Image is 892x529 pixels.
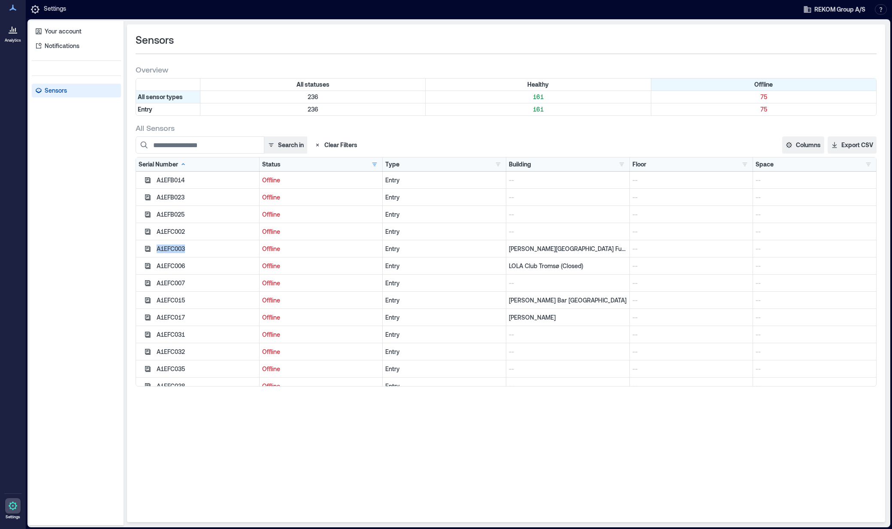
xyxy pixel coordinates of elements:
p: -- [756,279,874,287]
div: A1EFC038 [157,382,257,390]
p: -- [756,262,874,270]
div: A1EFC007 [157,279,257,287]
div: Filter by Type: Entry & Status: Healthy [426,103,651,115]
p: Your account [45,27,82,36]
p: Offline [262,330,380,339]
div: A1EFB023 [157,193,257,202]
div: A1EFC032 [157,348,257,356]
div: Building [509,160,531,169]
div: Entry [385,176,503,184]
p: Settings [6,514,20,520]
div: Entry [385,313,503,322]
p: Offline [262,313,380,322]
a: Settings [3,496,23,522]
p: -- [756,296,874,305]
p: -- [632,330,750,339]
p: [PERSON_NAME] [509,313,627,322]
p: 236 [202,105,423,114]
a: Analytics [2,19,24,45]
p: Sensors [45,86,67,95]
p: -- [509,365,627,373]
div: Entry [385,262,503,270]
button: Search in [264,136,307,154]
p: LOLA Club Tromsø (Closed) [509,262,627,270]
p: -- [756,176,874,184]
p: -- [632,365,750,373]
p: -- [756,227,874,236]
div: A1EFC002 [157,227,257,236]
div: A1EFB014 [157,176,257,184]
div: A1EFC015 [157,296,257,305]
p: 75 [653,105,874,114]
div: Filter by Status: Offline (active - click to clear) [651,79,876,91]
div: All sensor types [136,91,200,103]
span: REKOM Group A/S [814,5,865,14]
p: -- [756,330,874,339]
p: -- [632,382,750,390]
button: Export CSV [828,136,877,154]
div: Status [262,160,281,169]
div: Entry [385,210,503,219]
p: Offline [262,210,380,219]
div: Entry [385,245,503,253]
p: -- [509,176,627,184]
div: A1EFB025 [157,210,257,219]
a: Notifications [32,39,121,53]
p: 75 [653,93,874,101]
p: -- [756,382,874,390]
button: REKOM Group A/S [801,3,868,16]
p: -- [632,227,750,236]
p: Offline [262,176,380,184]
p: [PERSON_NAME][GEOGRAPHIC_DATA] Fun Pub [GEOGRAPHIC_DATA] [509,245,627,253]
p: -- [632,313,750,322]
div: Filter by Type: Entry [136,103,200,115]
p: -- [632,348,750,356]
p: 236 [202,93,423,101]
p: -- [756,348,874,356]
p: -- [756,365,874,373]
a: Sensors [32,84,121,97]
p: Analytics [5,38,21,43]
p: -- [509,227,627,236]
div: Floor [632,160,646,169]
button: Clear Filters [311,136,361,154]
p: -- [509,193,627,202]
div: Entry [385,382,503,390]
p: Notifications [45,42,79,50]
span: All Sensors [136,123,175,133]
p: 161 [427,105,649,114]
div: Entry [385,330,503,339]
p: Offline [262,296,380,305]
span: Overview [136,64,168,75]
p: -- [756,245,874,253]
p: Offline [262,279,380,287]
p: [PERSON_NAME] Bar [GEOGRAPHIC_DATA] [509,296,627,305]
p: Offline [262,245,380,253]
div: A1EFC031 [157,330,257,339]
div: Entry [385,279,503,287]
p: Offline [262,348,380,356]
button: Columns [782,136,824,154]
div: Type [385,160,399,169]
p: -- [632,245,750,253]
div: Entry [385,296,503,305]
div: Entry [385,227,503,236]
p: -- [632,262,750,270]
p: Offline [262,262,380,270]
p: -- [509,382,627,390]
div: Filter by Status: Healthy [426,79,651,91]
div: A1EFC006 [157,262,257,270]
div: Space [756,160,774,169]
div: Entry [385,193,503,202]
p: -- [632,193,750,202]
a: Your account [32,24,121,38]
div: Serial Number [139,160,187,169]
p: 161 [427,93,649,101]
p: -- [632,210,750,219]
p: -- [509,330,627,339]
p: -- [509,348,627,356]
p: -- [632,176,750,184]
p: -- [632,279,750,287]
div: Entry [385,348,503,356]
p: Offline [262,382,380,390]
